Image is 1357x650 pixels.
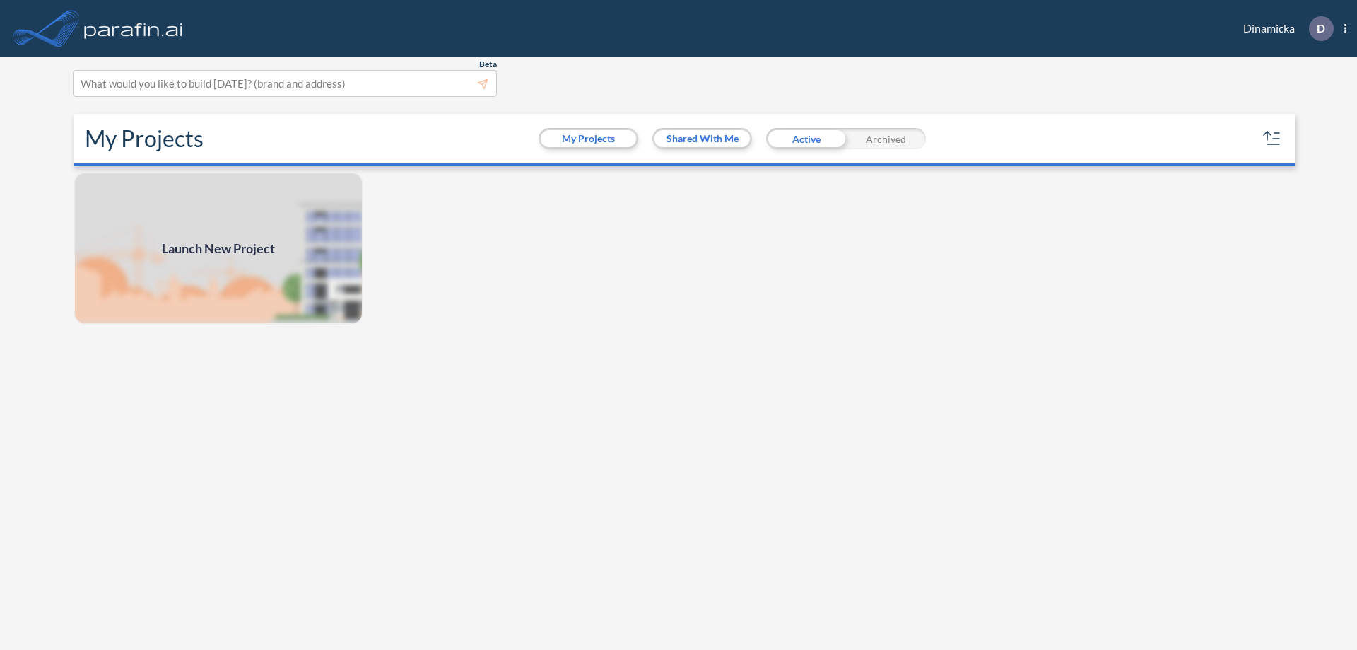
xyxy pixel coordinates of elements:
[74,172,363,325] a: Launch New Project
[541,130,636,147] button: My Projects
[81,14,186,42] img: logo
[74,172,363,325] img: add
[85,125,204,152] h2: My Projects
[479,59,497,70] span: Beta
[162,239,275,258] span: Launch New Project
[1317,22,1325,35] p: D
[766,128,846,149] div: Active
[1222,16,1346,41] div: Dinamicka
[1261,127,1283,150] button: sort
[846,128,926,149] div: Archived
[654,130,750,147] button: Shared With Me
